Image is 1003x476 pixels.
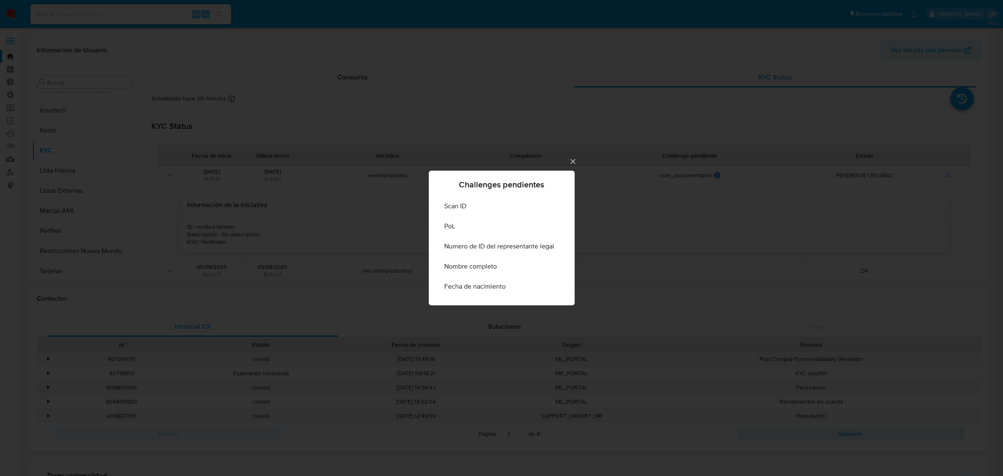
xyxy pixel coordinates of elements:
[444,202,466,210] span: Scan ID
[444,262,497,271] span: Nombre completo
[444,242,554,251] span: Numero de ID del representante legal
[569,157,576,165] button: Cerrar
[429,171,575,305] div: Challenges pendientes
[438,196,566,297] ul: Challenges list
[459,180,544,189] span: Challenges pendientes
[444,222,455,230] span: PoL
[444,282,506,291] span: Fecha de nacimiento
